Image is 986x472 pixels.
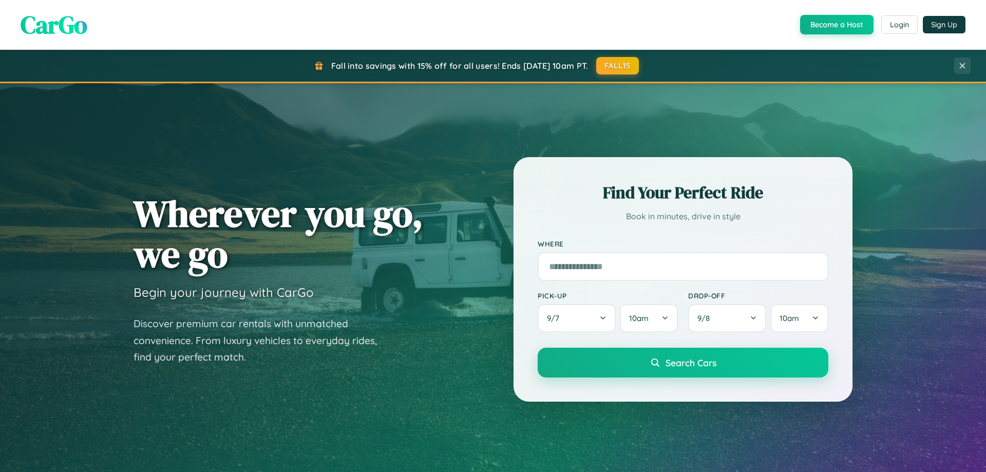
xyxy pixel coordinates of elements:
[800,15,874,34] button: Become a Host
[620,304,678,332] button: 10am
[547,313,564,323] span: 9 / 7
[666,357,716,368] span: Search Cars
[780,313,799,323] span: 10am
[538,239,828,248] label: Where
[538,209,828,224] p: Book in minutes, drive in style
[538,304,616,332] button: 9/7
[134,193,423,274] h1: Wherever you go, we go
[688,304,766,332] button: 9/8
[688,291,828,300] label: Drop-off
[538,181,828,204] h2: Find Your Perfect Ride
[881,15,918,34] button: Login
[538,291,678,300] label: Pick-up
[596,57,639,74] button: FALL15
[538,348,828,377] button: Search Cars
[629,313,649,323] span: 10am
[134,315,390,366] p: Discover premium car rentals with unmatched convenience. From luxury vehicles to everyday rides, ...
[770,304,828,332] button: 10am
[697,313,715,323] span: 9 / 8
[21,8,87,42] span: CarGo
[331,61,589,71] span: Fall into savings with 15% off for all users! Ends [DATE] 10am PT.
[923,16,965,33] button: Sign Up
[134,285,314,300] h3: Begin your journey with CarGo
